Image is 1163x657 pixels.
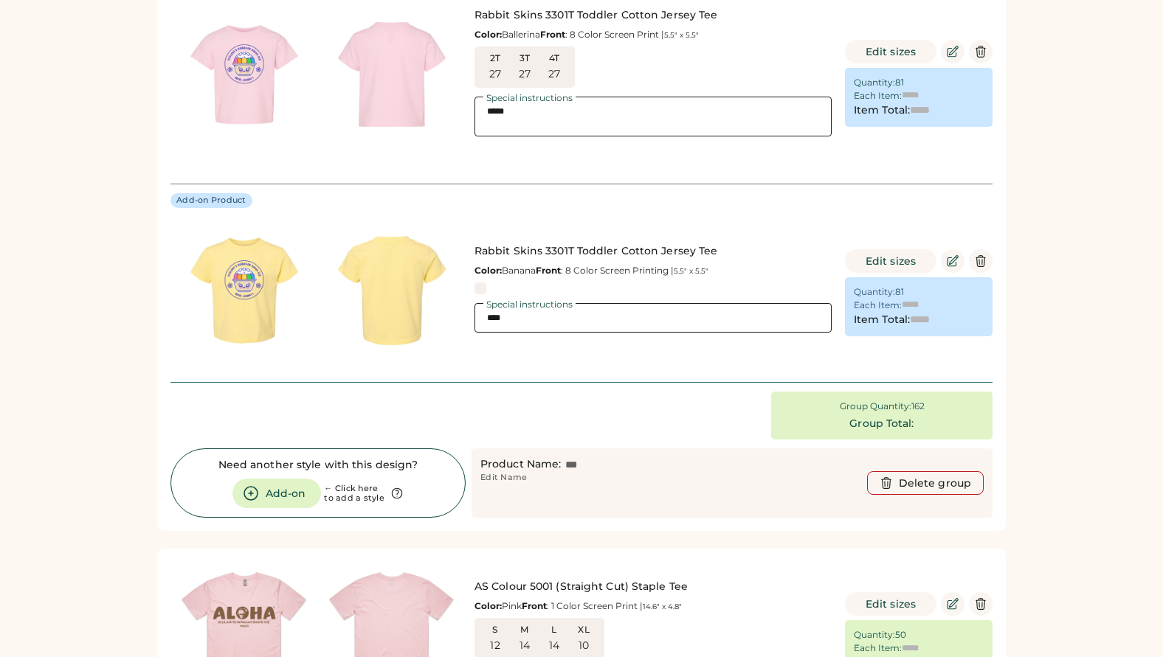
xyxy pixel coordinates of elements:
button: Edit sizes [845,249,936,273]
div: 162 [911,400,925,412]
div: M [513,624,536,636]
div: Each Item: [854,90,902,102]
img: generate-image [170,217,318,364]
div: ← Click here to add a style [324,484,384,504]
strong: Color: [474,29,502,40]
div: 50 [895,629,906,641]
div: Each Item: [854,642,902,654]
button: Delete [969,592,993,616]
div: AS Colour 5001 (Straight Cut) Staple Tee [474,580,832,594]
div: 14 [549,639,560,653]
div: 14 [520,639,531,653]
div: Quantity: [854,77,895,88]
img: generate-image [318,1,466,148]
strong: Front [536,265,561,276]
div: Rabbit Skins 3301T Toddler Cotton Jersey Tee [474,244,832,259]
div: Item Total: [854,313,910,327]
div: 27 [548,67,561,82]
div: Ballerina : 8 Color Screen Print | [474,29,832,41]
div: Quantity: [854,286,895,298]
div: Pink : 1 Color Screen Print | [474,600,832,612]
div: Need another style with this design? [218,458,418,473]
img: generate-image [170,1,318,148]
div: L [542,624,566,636]
div: 12 [490,639,500,653]
font: 5.5" x 5.5" [674,266,708,276]
div: Item Total: [854,103,910,118]
div: Special instructions [483,300,576,309]
div: 4T [542,52,566,64]
button: Edit sizes [845,592,936,616]
button: Edit Product [941,592,964,616]
div: XL [572,624,596,636]
div: Rabbit Skins 3301T Toddler Cotton Jersey Tee [474,8,832,23]
div: Each Item: [854,299,902,311]
button: Delete group [867,471,984,495]
div: 81 [895,286,904,298]
font: 14.6" x 4.8" [643,602,682,611]
strong: Front [540,29,565,40]
img: generate-image [318,217,466,364]
button: Edit Product [941,249,964,273]
div: Add-on Product [176,195,246,206]
button: Add-on [232,479,321,508]
div: Group Quantity: [840,400,911,412]
div: 27 [519,67,531,82]
div: Product Name: [480,457,561,472]
button: Delete [969,40,993,63]
div: 2T [483,52,507,64]
div: S [483,624,507,636]
div: Quantity: [854,629,895,641]
div: 10 [579,639,590,653]
div: 3T [513,52,536,64]
div: Group Total: [849,417,914,431]
div: Edit Name [480,472,527,484]
button: Delete [969,249,993,273]
strong: Color: [474,265,502,276]
div: Banana : 8 Color Screen Printing | [474,265,832,277]
button: Edit Product [941,40,964,63]
div: 81 [895,77,904,88]
strong: Color: [474,600,502,611]
button: Edit sizes [845,40,936,63]
div: 27 [489,67,502,82]
strong: Front [522,600,547,611]
div: Special instructions [483,94,576,102]
font: 5.5" x 5.5" [664,30,699,40]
